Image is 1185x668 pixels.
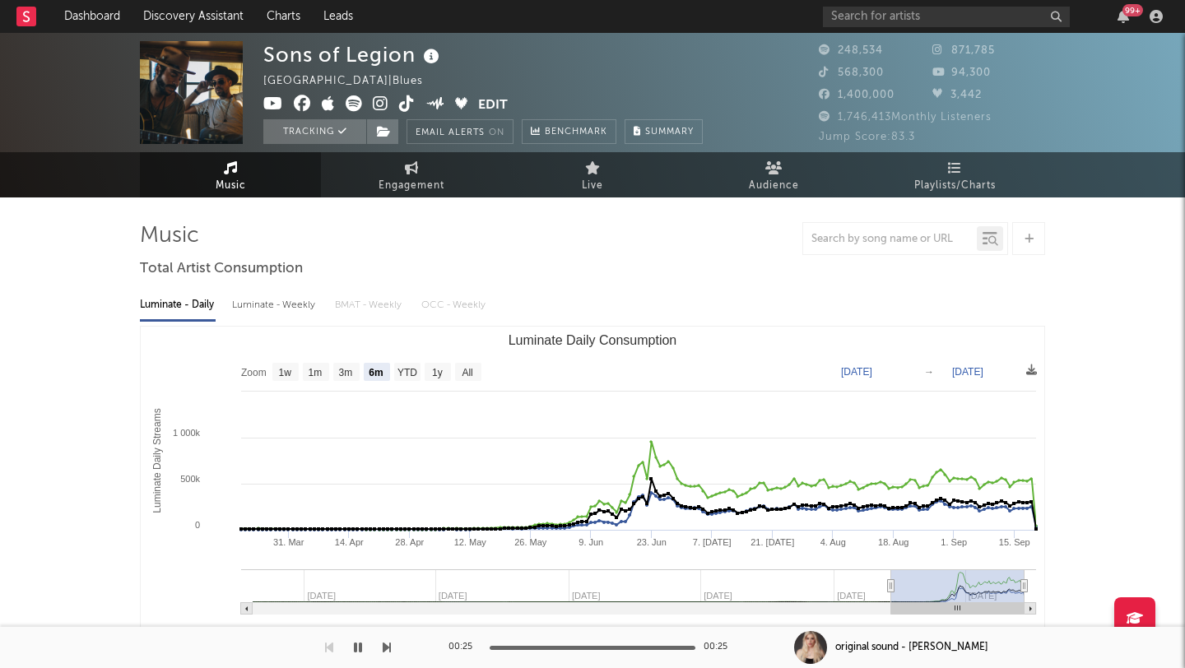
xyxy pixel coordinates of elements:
span: Live [582,176,603,196]
text: 23. Jun [637,537,667,547]
input: Search by song name or URL [803,233,977,246]
span: 94,300 [932,67,991,78]
text: 26. May [514,537,547,547]
span: Engagement [379,176,444,196]
text: 31. Mar [273,537,304,547]
text: Luminate Daily Consumption [509,333,677,347]
text: Luminate Daily Streams [151,408,163,513]
div: Luminate - Daily [140,291,216,319]
text: 7. [DATE] [693,537,732,547]
text: 21. [DATE] [750,537,794,547]
text: 1 000k [173,428,201,438]
div: [GEOGRAPHIC_DATA] | Blues [263,72,442,91]
text: 12. May [454,537,487,547]
span: 3,442 [932,90,982,100]
span: 871,785 [932,45,995,56]
text: 1. Sep [941,537,967,547]
span: 1,746,413 Monthly Listeners [819,112,992,123]
text: 1m [309,367,323,378]
em: On [489,128,504,137]
text: All [462,367,472,378]
span: 248,534 [819,45,883,56]
text: 1y [432,367,443,378]
text: 28. Apr [395,537,424,547]
a: Live [502,152,683,197]
a: Playlists/Charts [864,152,1045,197]
text: 500k [180,474,200,484]
button: Summary [625,119,703,144]
span: 1,400,000 [819,90,895,100]
text: 18. Aug [878,537,908,547]
text: 0 [195,520,200,530]
input: Search for artists [823,7,1070,27]
button: Edit [478,95,508,116]
text: [DATE] [841,366,872,378]
svg: Luminate Daily Consumption [141,327,1044,656]
text: 6m [369,367,383,378]
text: 15. Sep [999,537,1030,547]
text: Zoom [241,367,267,378]
text: YTD [397,367,417,378]
text: [DATE] [952,366,983,378]
div: 00:25 [448,638,481,657]
a: Audience [683,152,864,197]
div: original sound - [PERSON_NAME] [835,640,988,655]
div: 00:25 [704,638,737,657]
text: 1w [279,367,292,378]
span: 568,300 [819,67,884,78]
div: 99 + [1122,4,1143,16]
a: Benchmark [522,119,616,144]
span: Playlists/Charts [914,176,996,196]
div: Sons of Legion [263,41,444,68]
button: 99+ [1118,10,1129,23]
a: Music [140,152,321,197]
button: Email AlertsOn [407,119,513,144]
text: → [924,366,934,378]
button: Tracking [263,119,366,144]
span: Benchmark [545,123,607,142]
text: 9. Jun [579,537,603,547]
text: 14. Apr [335,537,364,547]
a: Engagement [321,152,502,197]
span: Summary [645,128,694,137]
span: Total Artist Consumption [140,259,303,279]
text: 3m [339,367,353,378]
span: Music [216,176,246,196]
div: Luminate - Weekly [232,291,318,319]
span: Audience [749,176,799,196]
text: 4. Aug [820,537,846,547]
span: Jump Score: 83.3 [819,132,915,142]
